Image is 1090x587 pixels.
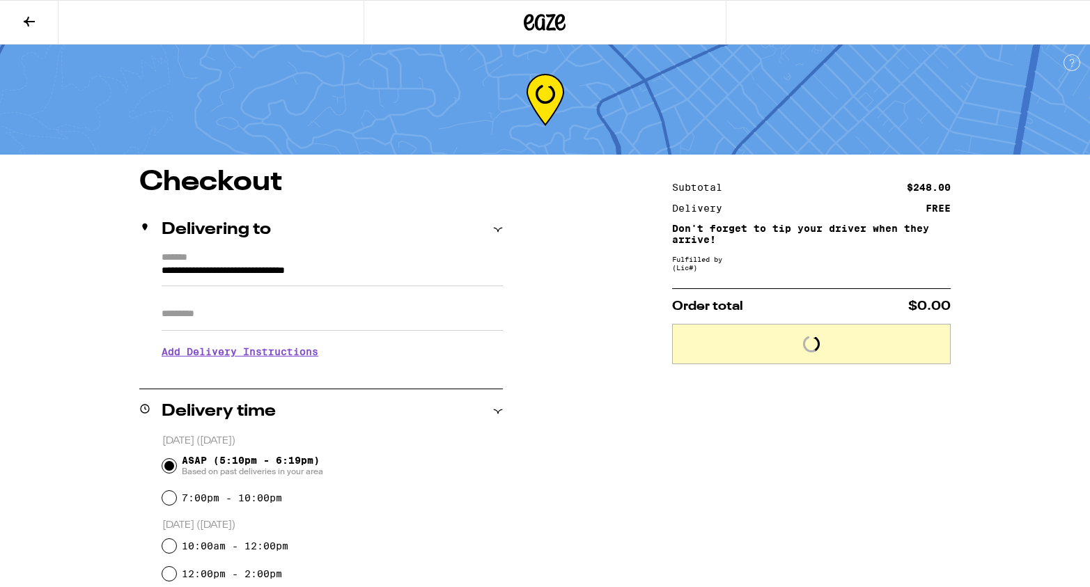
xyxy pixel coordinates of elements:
[182,466,323,477] span: Based on past deliveries in your area
[182,455,323,477] span: ASAP (5:10pm - 6:19pm)
[182,492,282,503] label: 7:00pm - 10:00pm
[162,435,503,448] p: [DATE] ([DATE])
[162,368,503,379] p: We'll contact you at [PHONE_NUMBER] when we arrive
[162,336,503,368] h3: Add Delivery Instructions
[182,568,282,579] label: 12:00pm - 2:00pm
[162,519,503,532] p: [DATE] ([DATE])
[926,203,951,213] div: FREE
[162,221,271,238] h2: Delivering to
[908,300,951,313] span: $0.00
[162,403,276,420] h2: Delivery time
[672,300,743,313] span: Order total
[907,182,951,192] div: $248.00
[672,182,732,192] div: Subtotal
[672,203,732,213] div: Delivery
[139,169,503,196] h1: Checkout
[672,223,951,245] p: Don't forget to tip your driver when they arrive!
[672,255,951,272] div: Fulfilled by (Lic# )
[182,540,288,551] label: 10:00am - 12:00pm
